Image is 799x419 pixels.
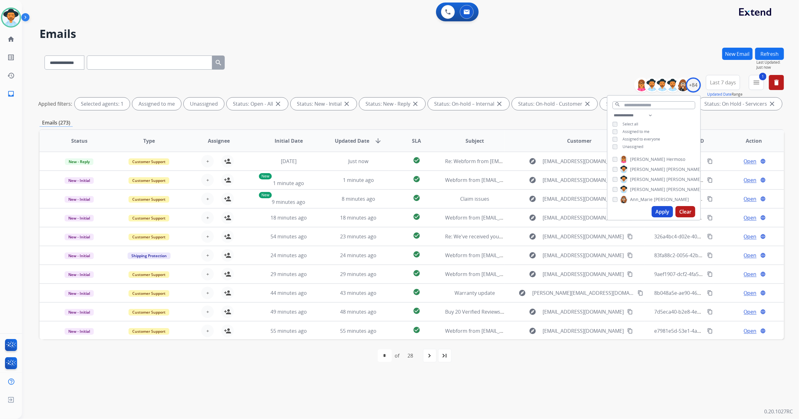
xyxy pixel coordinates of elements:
[201,230,214,243] button: +
[756,65,784,70] span: Just now
[707,271,713,277] mat-icon: content_copy
[340,289,376,296] span: 43 minutes ago
[206,195,209,203] span: +
[413,156,420,164] mat-icon: check_circle
[206,308,209,316] span: +
[543,157,624,165] span: [EMAIL_ADDRESS][DOMAIN_NAME]
[744,308,757,316] span: Open
[529,270,536,278] mat-icon: explore
[543,176,624,184] span: [EMAIL_ADDRESS][DOMAIN_NAME]
[654,308,751,315] span: 7d5eca40-b2e8-4e69-8543-cb4679454479
[201,287,214,299] button: +
[359,98,425,110] div: Status: New - Reply
[75,98,130,110] div: Selected agents: 1
[413,175,420,183] mat-icon: check_circle
[529,327,536,335] mat-icon: explore
[445,177,587,183] span: Webform from [EMAIL_ADDRESS][DOMAIN_NAME] on [DATE]
[224,270,231,278] mat-icon: person_add
[65,252,94,259] span: New - Initial
[654,289,751,296] span: 8b048a5e-ae90-463c-8772-1014b055aeae
[224,157,231,165] mat-icon: person_add
[654,196,689,203] span: [PERSON_NAME]
[342,195,375,202] span: 8 minutes ago
[768,100,776,108] mat-icon: close
[529,176,536,184] mat-icon: explore
[129,328,169,335] span: Customer Support
[630,156,665,162] span: [PERSON_NAME]
[65,215,94,221] span: New - Initial
[707,252,713,258] mat-icon: content_copy
[395,352,400,359] div: of
[348,158,368,165] span: Just now
[7,72,15,79] mat-icon: history
[71,137,87,145] span: Status
[445,252,587,259] span: Webform from [EMAIL_ADDRESS][DOMAIN_NAME] on [DATE]
[129,215,169,221] span: Customer Support
[445,308,625,315] span: Buy 20 Verified Reviews at $8 Each + 2 FREE — Pay Later, August Almost Over
[652,206,673,217] button: Apply
[413,232,420,239] mat-icon: check_circle
[412,100,419,108] mat-icon: close
[529,157,536,165] mat-icon: explore
[413,307,420,315] mat-icon: check_circle
[760,215,766,220] mat-icon: language
[201,268,214,280] button: +
[132,98,181,110] div: Assigned to me
[707,215,713,220] mat-icon: content_copy
[271,327,307,334] span: 55 minutes ago
[707,234,713,239] mat-icon: content_copy
[271,214,307,221] span: 18 minutes ago
[65,196,94,203] span: New - Initial
[654,271,747,278] span: 9aef1907-dcf2-4fa5-b4a1-2c138c7a653e
[543,233,624,240] span: [EMAIL_ADDRESS][DOMAIN_NAME]
[224,308,231,316] mat-icon: person_add
[340,214,376,221] span: 18 minutes ago
[38,100,72,108] p: Applied filters:
[413,269,420,277] mat-icon: check_circle
[627,328,633,334] mat-icon: content_copy
[271,308,307,315] span: 49 minutes ago
[666,166,702,172] span: [PERSON_NAME]
[445,214,587,221] span: Webform from [EMAIL_ADDRESS][DOMAIN_NAME] on [DATE]
[143,137,155,145] span: Type
[445,233,522,240] span: Re: We've received your product
[623,121,638,127] span: Select all
[756,60,784,65] span: Last Updated:
[744,157,757,165] span: Open
[623,144,643,149] span: Unassigned
[654,233,752,240] span: 326a4bc4-d02e-40e4-b365-a7a248b094a0
[760,290,766,296] mat-icon: language
[744,214,757,221] span: Open
[749,75,764,90] button: 1
[274,100,282,108] mat-icon: close
[412,137,421,145] span: SLA
[340,271,376,278] span: 29 minutes ago
[335,137,369,145] span: Updated Date
[529,252,536,259] mat-icon: explore
[206,214,209,221] span: +
[271,233,307,240] span: 54 minutes ago
[666,186,702,193] span: [PERSON_NAME]
[2,9,20,26] img: avatar
[65,271,94,278] span: New - Initial
[627,234,633,239] mat-icon: content_copy
[630,166,665,172] span: [PERSON_NAME]
[206,252,209,259] span: +
[707,196,713,202] mat-icon: content_copy
[760,158,766,164] mat-icon: language
[666,176,702,183] span: [PERSON_NAME]
[744,195,757,203] span: Open
[707,92,743,97] span: Range
[129,196,169,203] span: Customer Support
[600,98,696,110] div: Status: On Hold - Pending Parts
[627,271,633,277] mat-icon: content_copy
[760,252,766,258] mat-icon: language
[271,252,307,259] span: 24 minutes ago
[39,28,784,40] h2: Emails
[707,328,713,334] mat-icon: content_copy
[403,349,418,362] div: 28
[224,233,231,240] mat-icon: person_add
[129,158,169,165] span: Customer Support
[275,137,303,145] span: Initial Date
[710,81,736,84] span: Last 7 days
